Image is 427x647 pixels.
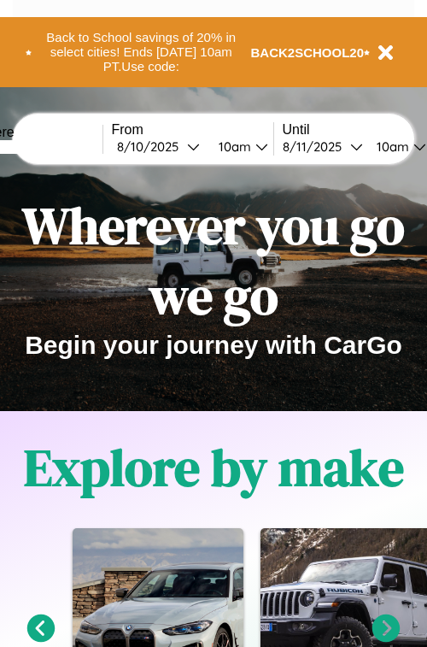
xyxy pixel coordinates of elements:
h1: Explore by make [24,432,404,503]
button: Back to School savings of 20% in select cities! Ends [DATE] 10am PT.Use code: [32,26,251,79]
b: BACK2SCHOOL20 [251,45,365,60]
button: 10am [205,138,273,156]
div: 8 / 10 / 2025 [117,138,187,155]
div: 10am [368,138,413,155]
div: 10am [210,138,255,155]
label: From [112,122,273,138]
button: 8/10/2025 [112,138,205,156]
div: 8 / 11 / 2025 [283,138,350,155]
